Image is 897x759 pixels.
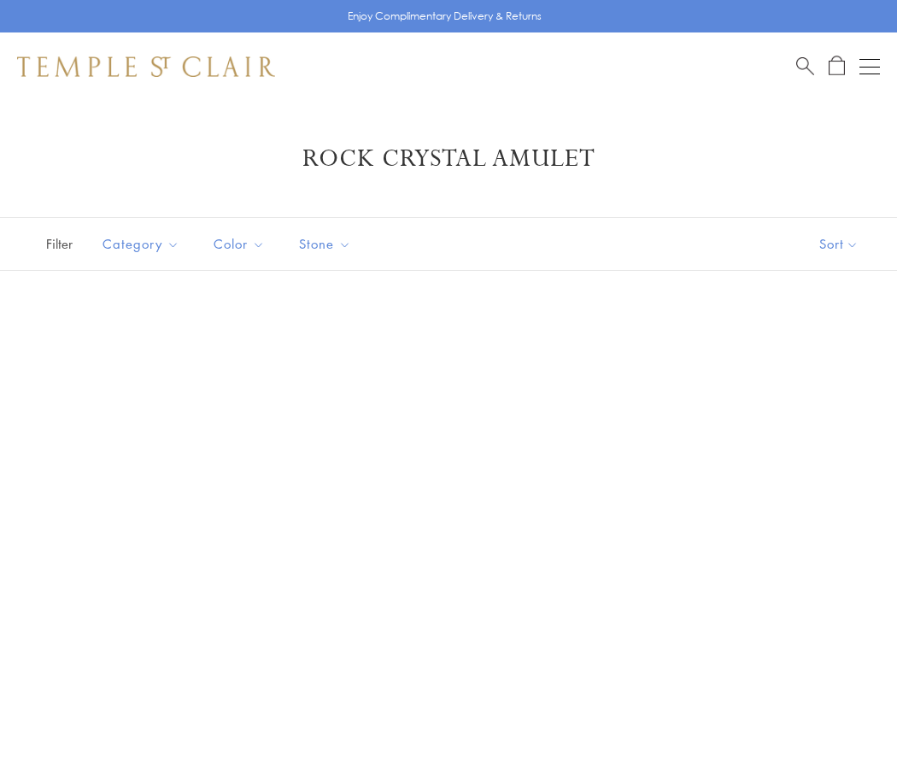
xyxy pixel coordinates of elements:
[94,233,192,255] span: Category
[17,56,275,77] img: Temple St. Clair
[348,8,542,25] p: Enjoy Complimentary Delivery & Returns
[859,56,880,77] button: Open navigation
[290,233,364,255] span: Stone
[796,56,814,77] a: Search
[286,225,364,263] button: Stone
[90,225,192,263] button: Category
[43,144,854,174] h1: Rock Crystal Amulet
[205,233,278,255] span: Color
[829,56,845,77] a: Open Shopping Bag
[201,225,278,263] button: Color
[781,218,897,270] button: Show sort by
